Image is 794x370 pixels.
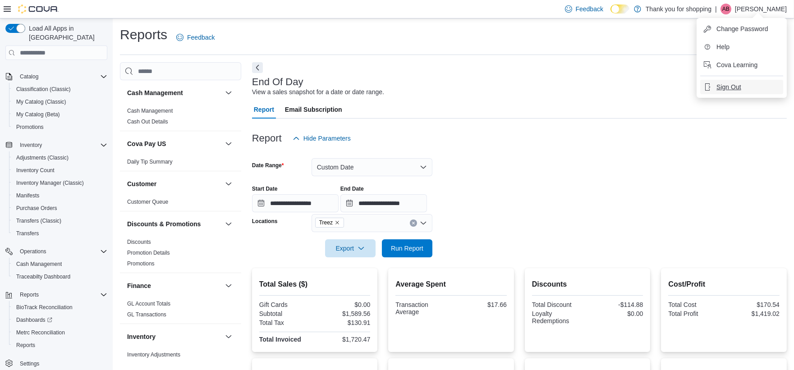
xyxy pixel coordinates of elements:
a: Cash Out Details [127,119,168,125]
a: Adjustments (Classic) [13,152,72,163]
div: Total Discount [532,301,586,308]
span: Cova Learning [716,60,757,69]
span: Adjustments (Classic) [16,154,69,161]
p: Thank you for shopping [646,4,711,14]
span: Transfers (Classic) [13,215,107,226]
h3: Finance [127,281,151,290]
button: Cova Learning [700,58,783,72]
span: Feedback [576,5,603,14]
button: Inventory [127,332,221,341]
a: Cash Management [13,259,65,270]
a: Inventory Adjustments [127,352,180,358]
span: Reports [20,291,39,298]
button: Reports [2,288,111,301]
button: Cash Management [223,87,234,98]
span: Email Subscription [285,100,342,119]
button: Remove Treez from selection in this group [335,220,340,225]
a: BioTrack Reconciliation [13,302,76,313]
button: My Catalog (Beta) [9,108,111,121]
span: Settings [16,358,107,369]
span: Promotions [127,260,155,267]
div: $170.54 [726,301,780,308]
button: Inventory [2,139,111,151]
button: Settings [2,357,111,370]
span: Load All Apps in [GEOGRAPHIC_DATA] [25,24,107,42]
div: Customer [120,196,241,211]
div: Discounts & Promotions [120,237,241,273]
span: Purchase Orders [16,205,57,212]
div: Cash Management [120,105,241,131]
span: Manifests [13,190,107,201]
span: Hide Parameters [303,134,351,143]
button: Cash Management [9,258,111,270]
div: Ariana Brown [721,4,731,14]
button: Discounts & Promotions [127,219,221,228]
button: Inventory Count [9,164,111,177]
button: Reports [9,339,111,352]
button: Operations [2,245,111,258]
button: Inventory [16,140,46,151]
a: Customer Queue [127,199,168,205]
span: Catalog [16,71,107,82]
button: Discounts & Promotions [223,219,234,229]
span: Change Password [716,24,768,33]
a: Feedback [173,28,218,46]
input: Press the down key to open a popover containing a calendar. [252,194,339,212]
span: Treez [315,218,344,228]
span: Promotions [13,122,107,132]
label: Locations [252,218,278,225]
span: Help [716,42,730,51]
span: Run Report [391,244,423,253]
h2: Discounts [532,279,643,290]
h1: Reports [120,26,167,44]
a: My Catalog (Classic) [13,96,70,107]
h2: Average Spent [395,279,507,290]
button: Custom Date [312,158,432,176]
div: Gift Cards [259,301,313,308]
a: Classification (Classic) [13,84,74,95]
span: Export [330,239,370,257]
span: Promotion Details [127,249,170,256]
span: Dashboards [16,316,52,324]
a: My Catalog (Beta) [13,109,64,120]
div: $0.00 [589,310,643,317]
span: Cash Management [16,260,62,268]
div: Total Profit [668,310,722,317]
span: Transfers [13,228,107,239]
button: Traceabilty Dashboard [9,270,111,283]
p: | [715,4,717,14]
button: Run Report [382,239,432,257]
span: My Catalog (Classic) [16,98,66,105]
a: Dashboards [13,315,56,325]
a: Inventory Manager (Classic) [13,178,87,188]
img: Cova [18,5,59,14]
a: Cash Management [127,108,173,114]
h2: Total Sales ($) [259,279,371,290]
button: Finance [223,280,234,291]
span: Cash Management [13,259,107,270]
button: Finance [127,281,221,290]
button: Open list of options [420,219,427,227]
button: Transfers (Classic) [9,215,111,227]
div: Total Cost [668,301,722,308]
span: Treez [319,218,333,227]
span: Reports [16,289,107,300]
span: Inventory Count [16,167,55,174]
span: Traceabilty Dashboard [13,271,107,282]
a: Manifests [13,190,43,201]
span: Catalog [20,73,38,80]
button: Hide Parameters [289,129,354,147]
a: Discounts [127,239,151,245]
div: $1,589.56 [317,310,370,317]
button: Next [252,62,263,73]
span: Traceabilty Dashboard [16,273,70,280]
button: Reports [16,289,42,300]
a: Daily Tip Summary [127,159,173,165]
div: View a sales snapshot for a date or date range. [252,87,384,97]
span: Settings [20,360,39,367]
h3: Customer [127,179,156,188]
span: My Catalog (Classic) [13,96,107,107]
button: Export [325,239,376,257]
div: $0.00 [317,301,370,308]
